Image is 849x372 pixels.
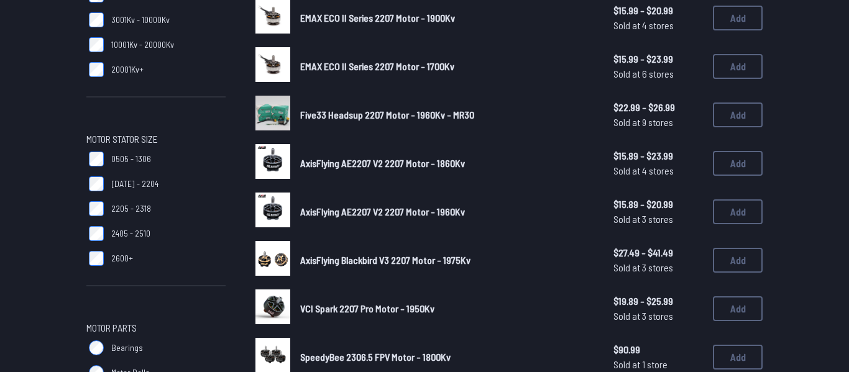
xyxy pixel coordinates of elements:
span: $90.99 [613,342,703,357]
input: 2405 - 2510 [89,226,104,241]
span: EMAX ECO II Series 2207 Motor - 1900Kv [300,12,455,24]
span: Sold at 6 stores [613,66,703,81]
span: $15.99 - $20.99 [613,3,703,18]
input: 20001Kv+ [89,62,104,77]
span: Sold at 3 stores [613,309,703,324]
span: AxisFlying AE2207 V2 2207 Motor - 1860Kv [300,157,465,169]
span: 2600+ [111,252,133,265]
span: $22.99 - $26.99 [613,100,703,115]
button: Add [713,54,763,79]
span: Sold at 1 store [613,357,703,372]
span: 10001Kv - 20000Kv [111,39,174,51]
img: image [255,289,290,324]
a: SpeedyBee 2306.5 FPV Motor - 1800Kv [300,350,594,365]
span: $15.89 - $23.99 [613,148,703,163]
img: image [255,144,290,179]
button: Add [713,296,763,321]
span: Sold at 9 stores [613,115,703,130]
a: image [255,96,290,134]
button: Add [713,102,763,127]
span: 2205 - 2318 [111,202,151,215]
input: 3001Kv - 10000Kv [89,12,104,27]
span: $19.89 - $25.99 [613,294,703,309]
span: Motor Parts [86,320,137,335]
span: 3001Kv - 10000Kv [111,14,170,26]
button: Add [713,199,763,224]
input: Bearings [89,340,104,355]
button: Add [713,151,763,176]
a: VCI Spark 2207 Pro Motor - 1950Kv [300,301,594,316]
a: AxisFlying AE2207 V2 2207 Motor - 1960Kv [300,204,594,219]
span: [DATE] - 2204 [111,178,158,190]
button: Add [713,6,763,30]
span: Sold at 3 stores [613,212,703,227]
span: 0505 - 1306 [111,153,151,165]
input: [DATE] - 2204 [89,176,104,191]
span: $15.89 - $20.99 [613,197,703,212]
a: AxisFlying AE2207 V2 2207 Motor - 1860Kv [300,156,594,171]
span: 2405 - 2510 [111,227,150,240]
input: 2600+ [89,251,104,266]
span: Sold at 4 stores [613,18,703,33]
span: $15.99 - $23.99 [613,52,703,66]
a: image [255,47,290,86]
span: AxisFlying AE2207 V2 2207 Motor - 1960Kv [300,206,465,217]
input: 2205 - 2318 [89,201,104,216]
input: 0505 - 1306 [89,152,104,166]
button: Add [713,248,763,273]
a: image [255,193,290,231]
img: image [255,241,290,276]
img: image [255,193,290,227]
span: $27.49 - $41.49 [613,245,703,260]
span: Sold at 4 stores [613,163,703,178]
span: EMAX ECO II Series 2207 Motor - 1700Kv [300,60,454,72]
input: 10001Kv - 20000Kv [89,37,104,52]
a: EMAX ECO II Series 2207 Motor - 1900Kv [300,11,594,25]
a: Five33 Headsup 2207 Motor - 1960Kv - MR30 [300,107,594,122]
span: 20001Kv+ [111,63,144,76]
span: Bearings [111,342,143,354]
span: Five33 Headsup 2207 Motor - 1960Kv - MR30 [300,109,474,120]
span: VCI Spark 2207 Pro Motor - 1950Kv [300,302,434,314]
img: image [255,96,290,130]
span: AxisFlying Blackbird V3 2207 Motor - 1975Kv [300,254,470,266]
a: image [255,241,290,279]
a: EMAX ECO II Series 2207 Motor - 1700Kv [300,59,594,74]
img: image [255,47,290,82]
a: image [255,144,290,183]
span: Sold at 3 stores [613,260,703,275]
a: image [255,289,290,328]
span: Motor Stator Size [86,132,158,147]
button: Add [713,345,763,370]
span: SpeedyBee 2306.5 FPV Motor - 1800Kv [300,351,451,363]
a: AxisFlying Blackbird V3 2207 Motor - 1975Kv [300,253,594,268]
